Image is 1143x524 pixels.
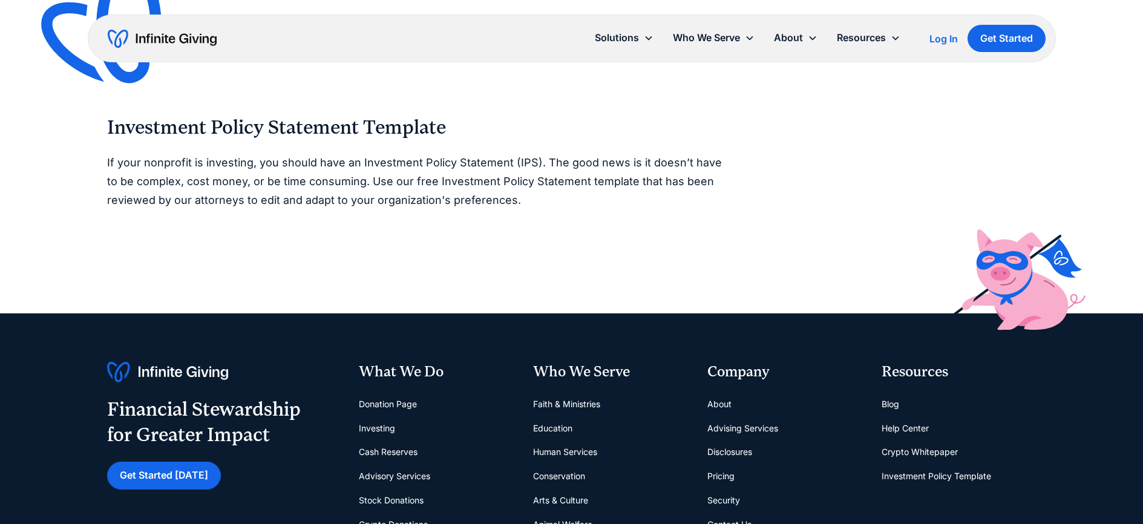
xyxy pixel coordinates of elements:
[533,440,597,464] a: Human Services
[707,416,778,440] a: Advising Services
[359,416,395,440] a: Investing
[707,488,740,513] a: Security
[533,464,585,488] a: Conservation
[827,25,910,51] div: Resources
[107,116,727,139] h2: Investment Policy Statement Template
[882,464,991,488] a: Investment Policy Template
[107,462,221,489] a: Get Started [DATE]
[107,154,727,209] p: If your nonprofit is investing, you should have an Investment Policy Statement (IPS). The good ne...
[533,392,600,416] a: Faith & Ministries
[359,440,418,464] a: Cash Reserves
[929,34,958,44] div: Log In
[774,30,803,46] div: About
[585,25,663,51] div: Solutions
[359,362,514,382] div: What We Do
[707,440,752,464] a: Disclosures
[673,30,740,46] div: Who We Serve
[882,392,899,416] a: Blog
[595,30,639,46] div: Solutions
[663,25,764,51] div: Who We Serve
[968,25,1046,52] a: Get Started
[707,464,735,488] a: Pricing
[882,440,958,464] a: Crypto Whitepaper
[108,29,217,48] a: home
[107,397,301,447] div: Financial Stewardship for Greater Impact
[707,362,862,382] div: Company
[359,464,430,488] a: Advisory Services
[533,362,688,382] div: Who We Serve
[929,31,958,46] a: Log In
[882,416,929,440] a: Help Center
[359,392,417,416] a: Donation Page
[764,25,827,51] div: About
[882,362,1037,382] div: Resources
[533,488,588,513] a: Arts & Culture
[359,488,424,513] a: Stock Donations
[837,30,886,46] div: Resources
[707,392,732,416] a: About
[533,416,572,440] a: Education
